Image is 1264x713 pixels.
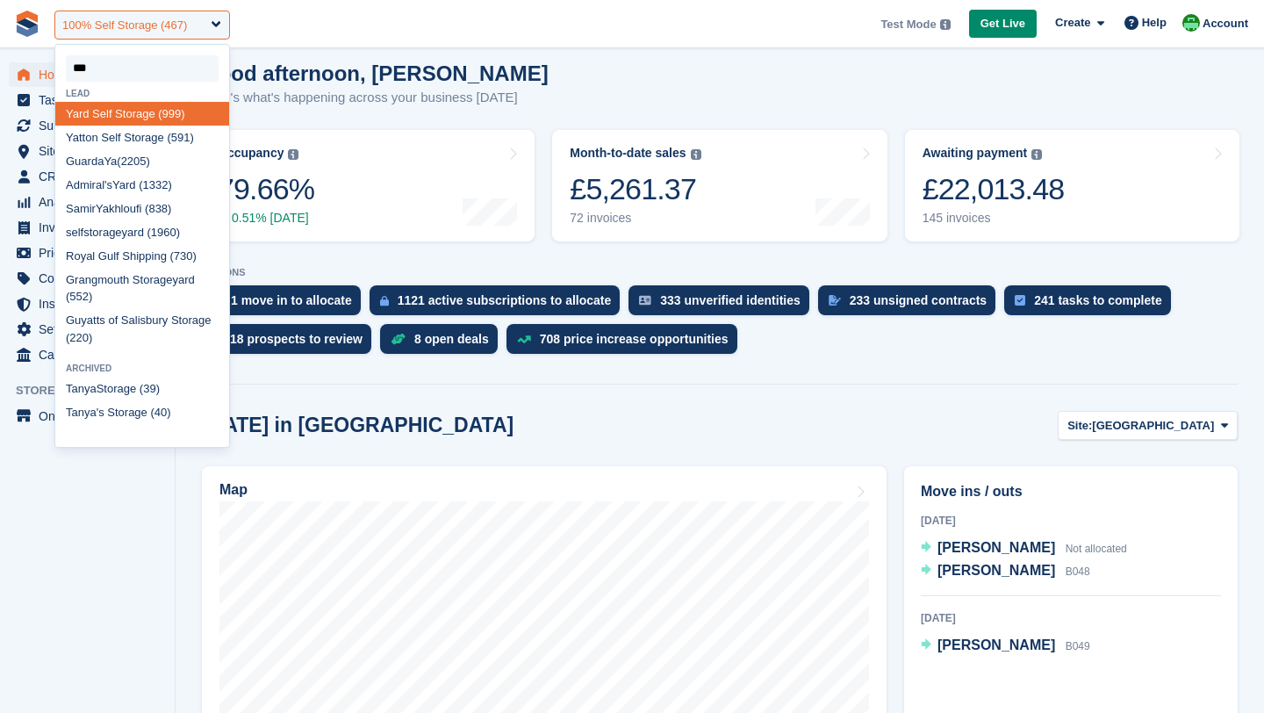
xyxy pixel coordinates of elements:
[62,17,187,34] div: 100% Self Storage (467)
[14,11,40,37] img: stora-icon-8386f47178a22dfd0bd8f6a31ec36ba5ce8667c1dd55bd0f319d3a0aa187defe.svg
[39,266,144,291] span: Coupons
[16,382,175,400] span: Storefront
[398,293,612,307] div: 1121 active subscriptions to allocate
[84,406,97,419] span: ya
[691,149,701,160] img: icon-info-grey-7440780725fd019a000dd9b08b2336e03edf1995a4989e88bcd33f0948082b44.svg
[380,324,506,363] a: 8 open deals
[218,171,314,207] div: 79.66%
[219,482,248,498] h2: Map
[937,540,1055,555] span: [PERSON_NAME]
[1015,295,1025,306] img: task-75834270c22a3079a89374b754ae025e5fb1db73e45f91037f5363f120a921f8.svg
[104,155,117,168] span: Ya
[570,211,700,226] div: 72 invoices
[9,241,166,265] a: menu
[380,295,389,306] img: active_subscription_to_allocate_icon-d502201f5373d7db506a760aba3b589e785aa758c864c3986d89f69b8ff3...
[55,173,229,197] div: Admiral's rd (1332)
[218,211,314,226] div: 0.51% [DATE]
[202,414,513,437] h2: [DATE] in [GEOGRAPHIC_DATA]
[200,130,535,241] a: Occupancy 79.66% 0.51% [DATE]
[66,107,79,120] span: Ya
[39,139,144,163] span: Sites
[923,171,1065,207] div: £22,013.48
[202,285,370,324] a: 1 move in to allocate
[1004,285,1180,324] a: 241 tasks to complete
[9,190,166,214] a: menu
[1034,293,1162,307] div: 241 tasks to complete
[937,637,1055,652] span: [PERSON_NAME]
[39,88,144,112] span: Tasks
[39,164,144,189] span: CRM
[55,220,229,244] div: selfstorage rd (1960)
[829,295,841,306] img: contract_signature_icon-13c848040528278c33f63329250d36e43548de30e8caae1d1a13099fd9432cc5.svg
[55,378,229,401] div: Tan Storage (39)
[9,113,166,138] a: menu
[55,126,229,149] div: tton Self Storage (591)
[39,62,144,87] span: Home
[9,292,166,316] a: menu
[231,293,352,307] div: 1 move in to allocate
[55,364,229,373] div: Archived
[923,146,1028,161] div: Awaiting payment
[9,266,166,291] a: menu
[202,267,1238,278] p: ACTIONS
[639,295,651,306] img: verify_identity-adf6edd0f0f0b5bbfe63781bf79b02c33cf7c696d77639b501bdc392416b5a36.svg
[923,211,1065,226] div: 145 invoices
[540,332,729,346] div: 708 price increase opportunities
[288,149,298,160] img: icon-info-grey-7440780725fd019a000dd9b08b2336e03edf1995a4989e88bcd33f0948082b44.svg
[122,226,134,239] span: ya
[1066,640,1090,652] span: B049
[55,439,229,449] div: Onboarding
[9,62,166,87] a: menu
[570,146,686,161] div: Month-to-date sales
[1031,149,1042,160] img: icon-info-grey-7440780725fd019a000dd9b08b2336e03edf1995a4989e88bcd33f0948082b44.svg
[66,131,79,144] span: Ya
[39,190,144,214] span: Analytics
[39,113,144,138] span: Subscriptions
[391,333,406,345] img: deal-1b604bf984904fb50ccaf53a9ad4b4a5d6e5aea283cecdc64d6e3604feb123c2.svg
[55,149,229,173] div: Guarda (2205)
[1066,543,1127,555] span: Not allocated
[660,293,801,307] div: 333 unverified identities
[84,382,97,395] span: ya
[517,335,531,343] img: price_increase_opportunities-93ffe204e8149a01c8c9dc8f82e8f89637d9d84a8eef4429ea346261dce0b2c0.svg
[850,293,987,307] div: 233 unsigned contracts
[937,563,1055,578] span: [PERSON_NAME]
[921,513,1221,529] div: [DATE]
[1203,15,1248,32] span: Account
[96,202,109,215] span: Ya
[218,146,284,161] div: Occupancy
[55,268,229,309] div: Grangmouth Storage rd (552)
[818,285,1004,324] a: 233 unsigned contracts
[9,404,166,429] a: menu
[9,139,166,163] a: menu
[9,88,166,112] a: menu
[370,285,629,324] a: 1121 active subscriptions to allocate
[1066,565,1090,578] span: B048
[202,88,549,108] p: Here's what's happening across your business [DATE]
[55,197,229,220] div: Samir khloufi (838)
[112,178,126,191] span: Ya
[39,241,144,265] span: Pricing
[969,10,1037,39] a: Get Live
[1092,417,1214,435] span: [GEOGRAPHIC_DATA]
[9,317,166,342] a: menu
[39,317,144,342] span: Settings
[81,249,93,263] span: ya
[1058,411,1238,440] button: Site: [GEOGRAPHIC_DATA]
[880,16,936,33] span: Test Mode
[230,332,363,346] div: 18 prospects to review
[9,164,166,189] a: menu
[1142,14,1167,32] span: Help
[39,404,144,429] span: Online Store
[55,244,229,268] div: Ro l Gulf Shipping (730)
[921,635,1090,658] a: [PERSON_NAME] B049
[55,89,229,98] div: Lead
[921,560,1090,583] a: [PERSON_NAME] B048
[980,15,1025,32] span: Get Live
[39,215,144,240] span: Invoices
[921,481,1221,502] h2: Move ins / outs
[1067,417,1092,435] span: Site:
[921,537,1127,560] a: [PERSON_NAME] Not allocated
[9,342,166,367] a: menu
[202,61,549,85] h1: Good afternoon, [PERSON_NAME]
